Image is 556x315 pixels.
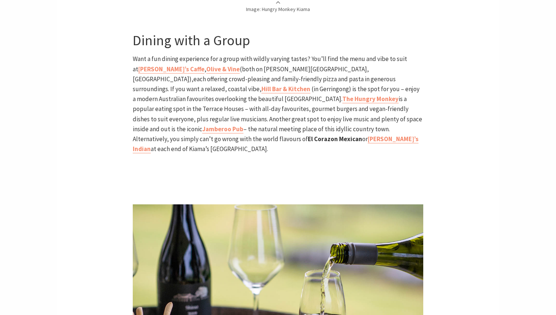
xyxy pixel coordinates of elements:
[206,65,240,73] b: Olive & Vine
[138,65,204,74] a: [PERSON_NAME]’s Caffe
[133,65,369,83] span: (both on [PERSON_NAME][GEOGRAPHIC_DATA], [GEOGRAPHIC_DATA]),
[362,135,368,143] span: or
[133,95,422,133] span: is a popular eating spot in the Terrace Houses – with all-day favourites, gourmet burgers and veg...
[133,32,423,49] h3: Dining with a Group
[151,145,268,153] span: at each end of Kiama’s [GEOGRAPHIC_DATA].
[261,85,310,93] a: Hill Bar & Kitchen
[206,65,240,74] a: Olive & Vine
[202,125,243,133] b: Jamberoo Pub
[204,65,206,73] span: ,
[133,55,407,73] span: Want a fun dining experience for a group with wildly varying tastes? You’ll find the menu and vib...
[133,75,420,103] span: each offering crowd-pleasing and family-friendly pizza and pasta in generous surroundings. If you...
[133,125,390,143] span: – the natural meeting place of this idyllic country town. Alternatively, you simply can’t go wron...
[308,135,362,143] b: El Corazon Mexican
[342,95,399,103] a: The Hungry Monkey
[138,65,204,73] b: [PERSON_NAME]’s Caffe
[202,125,243,133] a: Jamberoo Pub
